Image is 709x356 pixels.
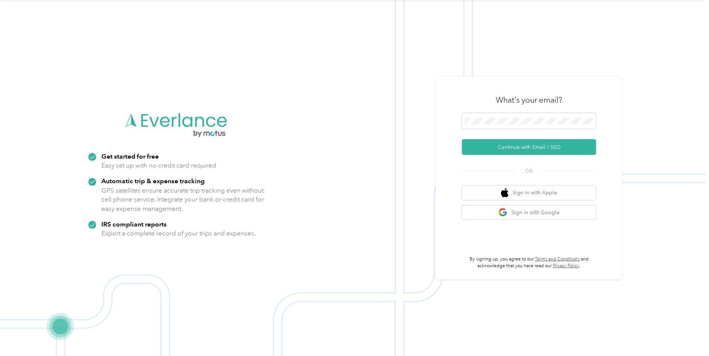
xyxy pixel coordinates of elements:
[101,186,264,213] p: GPS satellites ensure accurate trip tracking even without cell phone service. Integrate your bank...
[462,139,596,155] button: Continue with Email / SSO
[553,263,579,269] a: Privacy Policy
[496,95,562,105] h3: What's your email?
[101,177,205,185] strong: Automatic trip & expense tracking
[101,220,167,228] strong: IRS compliant reports
[101,152,159,160] strong: Get started for free
[498,208,508,217] img: google logo
[101,229,256,238] p: Export a complete record of your trips and expenses.
[101,161,216,170] p: Easy set up with no credit card required
[501,188,508,197] img: apple logo
[462,205,596,220] button: google logoSign in with Google
[462,185,596,200] button: apple logoSign in with Apple
[535,256,580,262] a: Terms and Conditions
[516,167,542,175] span: OR
[462,256,596,269] p: By signing up, you agree to our and acknowledge that you have read our .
